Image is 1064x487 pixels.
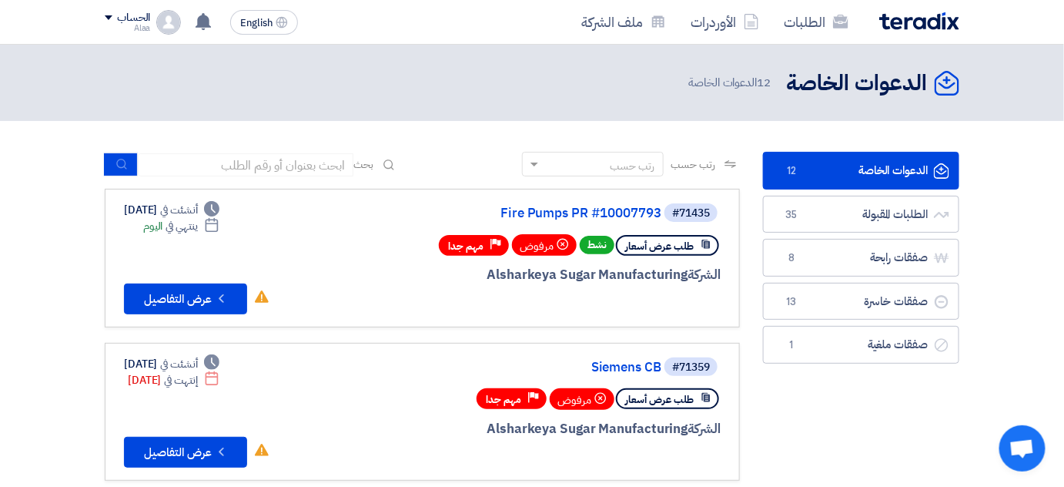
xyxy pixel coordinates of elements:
span: 13 [782,294,801,310]
h2: الدعوات الخاصة [786,69,927,99]
span: 12 [782,163,801,179]
span: ينتهي في [166,218,197,234]
div: [DATE] [124,356,219,372]
img: Teradix logo [879,12,959,30]
a: ملف الشركة [569,4,678,40]
span: 1 [782,338,801,353]
span: English [240,18,273,29]
span: نشط [580,236,614,254]
div: Alsharkeya Sugar Manufacturing [350,419,721,439]
span: أنشئت في [160,356,197,372]
div: [DATE] [124,202,219,218]
span: الشركة [688,265,721,284]
a: Siemens CB [353,361,661,374]
a: الطلبات المقبولة35 [763,196,959,233]
span: الدعوات الخاصة [689,74,774,92]
span: إنتهت في [164,372,197,388]
div: [DATE] [128,372,219,388]
button: English [230,10,298,35]
a: Fire Pumps PR #10007793 [353,207,661,220]
a: الدعوات الخاصة12 [763,152,959,190]
a: الأوردرات [678,4,771,40]
div: رتب حسب [611,158,655,174]
img: profile_test.png [156,10,181,35]
div: مرفوض [550,388,614,410]
span: طلب عرض أسعار [625,239,694,254]
div: #71359 [672,362,710,373]
span: مهم جدا [486,392,521,407]
input: ابحث بعنوان أو رقم الطلب [138,153,353,176]
div: اليوم [143,218,219,234]
div: مرفوض [512,234,577,256]
div: الحساب [117,12,150,25]
span: 8 [782,250,801,266]
span: بحث [353,156,373,173]
span: الشركة [688,419,721,438]
span: 35 [782,207,801,223]
a: صفقات رابحة8 [763,239,959,277]
div: Alsharkeya Sugar Manufacturing [350,265,721,285]
button: عرض التفاصيل [124,284,247,314]
span: طلب عرض أسعار [625,392,694,407]
a: صفقات ملغية1 [763,326,959,364]
div: #71435 [672,208,710,219]
span: مهم جدا [448,239,483,254]
a: صفقات خاسرة13 [763,283,959,321]
a: الطلبات [771,4,861,40]
span: أنشئت في [160,202,197,218]
span: رتب حسب [671,156,715,173]
div: Open chat [999,425,1046,472]
div: Alaa [105,24,150,32]
span: 12 [757,74,771,91]
button: عرض التفاصيل [124,437,247,468]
